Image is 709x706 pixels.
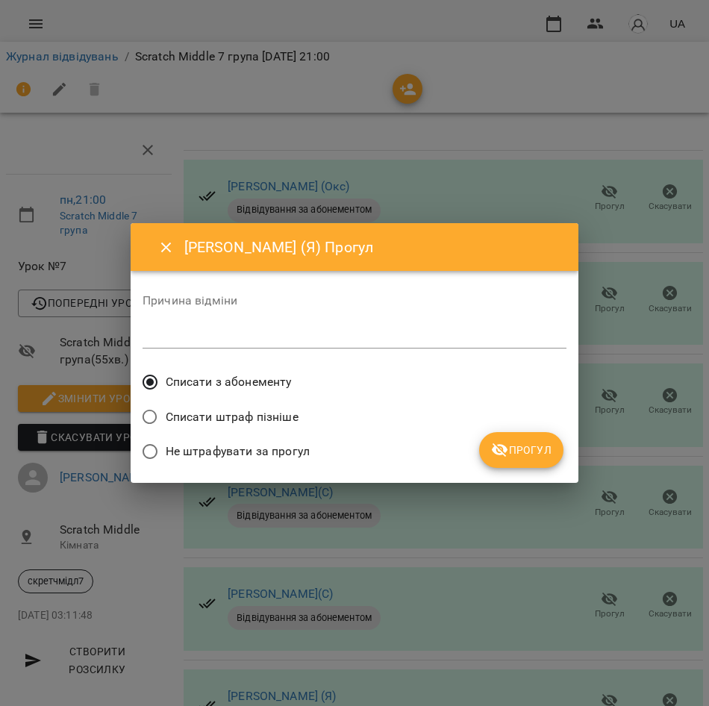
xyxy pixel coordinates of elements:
label: Причина відміни [143,295,566,307]
span: Не штрафувати за прогул [166,443,310,460]
h6: [PERSON_NAME] (Я) Прогул [184,236,560,259]
button: Прогул [479,432,563,468]
button: Close [149,230,184,266]
span: Списати штраф пізніше [166,408,299,426]
span: Прогул [491,441,552,459]
span: Списати з абонементу [166,373,292,391]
